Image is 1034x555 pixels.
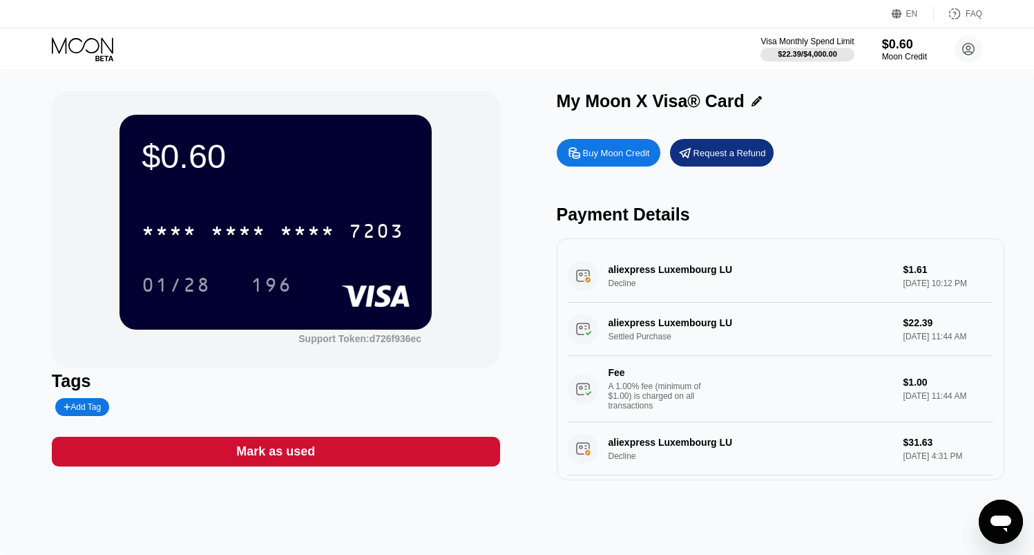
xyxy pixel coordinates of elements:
div: FeeA 1.00% fee (minimum of $1.00) is charged on all transactions$1.00[DATE] 11:44 AM [568,356,994,422]
div: A 1.00% fee (minimum of $1.00) is charged on all transactions [609,382,712,411]
div: $1.00 [903,377,994,388]
div: 01/28 [142,276,211,298]
div: Buy Moon Credit [557,139,660,167]
div: Mark as used [236,444,315,460]
div: [DATE] 11:44 AM [903,391,994,401]
div: Moon Credit [882,52,927,62]
div: Add Tag [55,398,109,416]
div: Visa Monthly Spend Limit [760,37,854,46]
div: Support Token: d726f936ec [298,333,421,344]
div: 196 [240,267,303,302]
div: Fee [609,367,705,378]
div: $0.60 [142,137,410,176]
div: Request a Refund [670,139,774,167]
div: Payment Details [557,205,1005,225]
div: Tags [52,371,500,391]
div: Support Token:d726f936ec [298,333,421,344]
div: $0.60 [882,37,927,52]
div: Add Tag [64,402,101,412]
div: My Moon X Visa® Card [557,91,745,111]
div: 196 [251,276,292,298]
iframe: Button to launch messaging window [979,500,1023,544]
div: 01/28 [131,267,221,302]
div: Mark as used [52,437,500,467]
div: FAQ [966,9,982,19]
div: EN [906,9,918,19]
div: $22.39 / $4,000.00 [778,50,837,58]
div: Request a Refund [693,147,766,159]
div: FAQ [934,7,982,21]
div: 7203 [349,222,404,244]
div: EN [892,7,934,21]
div: Buy Moon Credit [583,147,650,159]
div: $0.60Moon Credit [882,37,927,62]
div: Visa Monthly Spend Limit$22.39/$4,000.00 [760,37,854,62]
